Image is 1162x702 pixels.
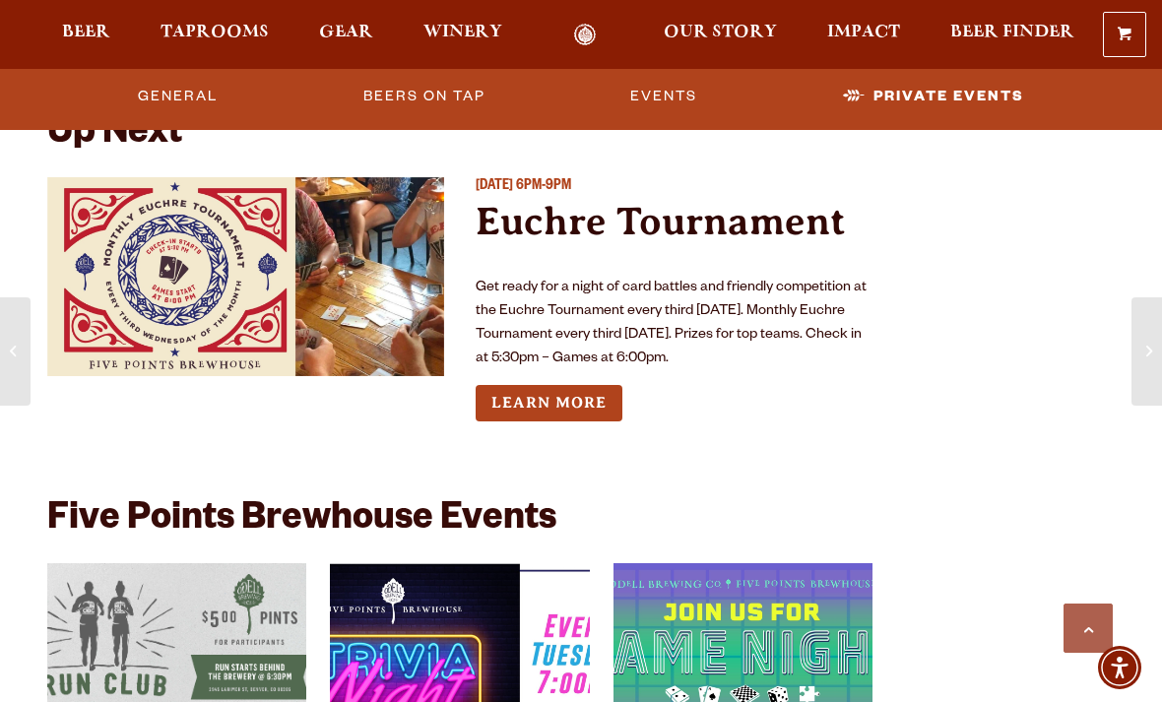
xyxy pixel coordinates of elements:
p: Get ready for a night of card battles and friendly competition at the Euchre Tournament every thi... [476,277,872,371]
a: Private Events [835,74,1032,119]
h2: Up Next [47,114,182,158]
a: Gear [306,24,386,46]
span: Gear [319,25,373,40]
a: Beer [49,24,123,46]
a: Odell Home [548,24,621,46]
span: Impact [827,25,900,40]
a: Euchre Tournament [476,199,846,243]
span: [DATE] [476,179,513,195]
span: Taprooms [161,25,269,40]
a: Scroll to top [1064,604,1113,653]
h2: Five Points Brewhouse Events [47,500,556,543]
span: 6PM-9PM [516,179,571,195]
a: Events [622,74,705,119]
a: View event details [47,177,444,375]
a: Learn more about Euchre Tournament [476,385,622,421]
a: Our Story [651,24,790,46]
div: Accessibility Menu [1098,646,1141,689]
span: Our Story [664,25,777,40]
a: General [130,74,226,119]
a: Beer Finder [937,24,1087,46]
span: Winery [423,25,502,40]
span: Beer [62,25,110,40]
a: Impact [814,24,913,46]
a: Winery [411,24,515,46]
span: Beer Finder [950,25,1074,40]
a: Beers on Tap [355,74,493,119]
a: Taprooms [148,24,282,46]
